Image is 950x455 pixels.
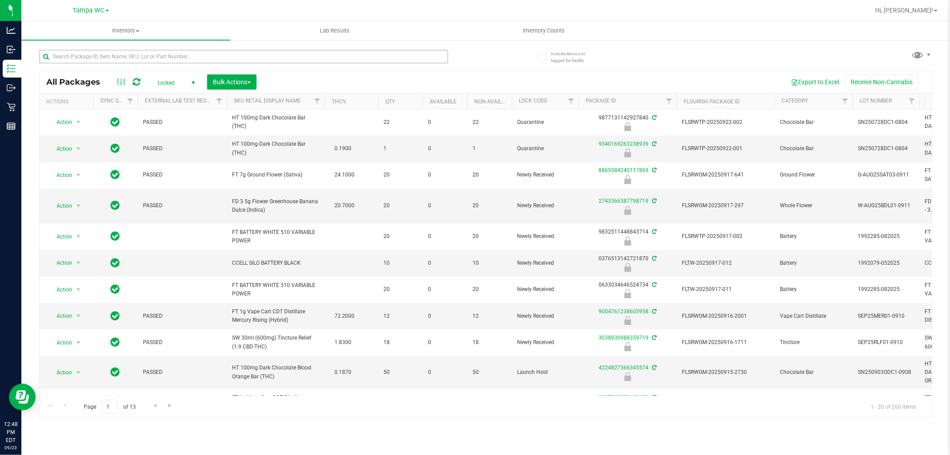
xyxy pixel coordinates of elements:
a: Filter [212,94,227,109]
span: FD 3.5g Flower Greenhouse Banana Dulce (Indica) [232,197,319,214]
a: Lock Code [519,98,547,104]
span: 0 [428,338,462,347]
div: 9832511448843714 [577,228,678,245]
span: Newly Received [517,201,573,210]
a: Inventory Counts [439,21,648,40]
a: Qty [385,98,395,105]
span: Action [49,143,73,155]
span: Sync from Compliance System [651,167,656,173]
span: Chocolate Bar [780,368,847,377]
span: PASSED [143,118,221,127]
inline-svg: Analytics [7,26,16,35]
span: 0 [428,312,462,320]
div: Launch Hold [577,372,678,381]
span: PASSED [143,171,221,179]
span: select [73,310,84,322]
span: Tincture [780,338,847,347]
span: 1992079-052025 [858,259,914,267]
span: 1 - 20 of 260 items [864,400,923,413]
span: FLSRWGM-20250916-1711 [682,338,769,347]
span: FT 1g Vape Cart CDT Distillate Cakez (Hybrid) [232,394,319,410]
a: 4224827366345574 [599,365,648,371]
div: Quarantine [577,122,678,131]
span: Quarantine [517,144,573,153]
a: 2743366387798719 [599,198,648,204]
iframe: Resource center [9,384,36,410]
span: FT BATTERY WHITE 510 VARIABLE POWER [232,228,319,245]
span: In Sync [111,116,120,128]
span: Sync from Compliance System [651,335,656,341]
span: Action [49,169,73,181]
span: Inventory Counts [511,27,577,35]
a: Filter [838,94,852,109]
span: FT 1g Vape Cart CDT Distillate Mercury Rising (Hybrid) [232,307,319,324]
inline-svg: Inventory [7,64,16,73]
span: CCELL SILO BATTERY BLACK [232,259,319,267]
span: SN250728DC1-0804 [858,118,914,127]
span: 0 [428,171,462,179]
span: In Sync [111,336,120,348]
span: FLSRWGM-20250917-641 [682,171,769,179]
span: Action [49,200,73,212]
span: 0 [428,201,462,210]
a: THC% [332,98,347,105]
span: 50 [473,368,506,377]
a: Inventory [21,21,230,40]
div: Newly Received [577,342,678,351]
span: In Sync [111,230,120,242]
span: Whole Flower [780,201,847,210]
span: 20 [473,285,506,294]
span: Ground Flower [780,171,847,179]
span: Sync from Compliance System [651,394,656,401]
a: 9004761238605958 [599,308,648,315]
span: select [73,143,84,155]
span: 22 [473,118,506,127]
span: Sync from Compliance System [651,365,656,371]
span: Action [49,336,73,349]
span: 0 [428,144,462,153]
div: Quarantine [577,148,678,157]
span: 0 [428,232,462,241]
div: Newly Received [577,316,678,325]
span: PASSED [143,312,221,320]
span: Battery [780,285,847,294]
span: 1 [383,144,417,153]
span: 0 [428,285,462,294]
div: 0376513142721870 [577,254,678,272]
span: Battery [780,232,847,241]
span: HT 100mg Dark Chocolate Blood Orange Bar (THC) [232,364,319,381]
span: 20 [383,285,417,294]
span: Action [49,230,73,243]
span: Chocolate Bar [780,144,847,153]
div: 9877131142927840 [577,114,678,131]
span: Action [49,283,73,296]
span: 20 [383,171,417,179]
a: 9340169263238939 [599,141,648,147]
span: select [73,169,84,181]
span: 0 [428,259,462,267]
span: Sync from Compliance System [651,115,656,121]
inline-svg: Inbound [7,45,16,54]
span: Include items not tagged for facility [551,50,595,64]
span: 12 [383,312,417,320]
inline-svg: Outbound [7,83,16,92]
span: 20 [383,232,417,241]
span: 10 [473,259,506,267]
span: 24.1000 [330,168,359,181]
span: 1992285-082025 [858,285,914,294]
div: Newly Received [577,175,678,184]
p: 09/23 [4,444,17,451]
span: Action [49,257,73,269]
span: FLSRWGM-20250915-2730 [682,368,769,377]
span: Sync from Compliance System [651,255,656,262]
div: Newly Received [577,263,678,272]
a: External Lab Test Result [145,98,215,104]
span: FLSRWGM-20250917-297 [682,201,769,210]
span: FLSRWGM-20250916-2001 [682,312,769,320]
span: PASSED [143,144,221,153]
a: Filter [662,94,677,109]
span: SN250903ODC1-0908 [858,368,914,377]
button: Bulk Actions [207,74,257,90]
span: Vape Cart Distillate [780,312,847,320]
span: Sync from Compliance System [651,141,656,147]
